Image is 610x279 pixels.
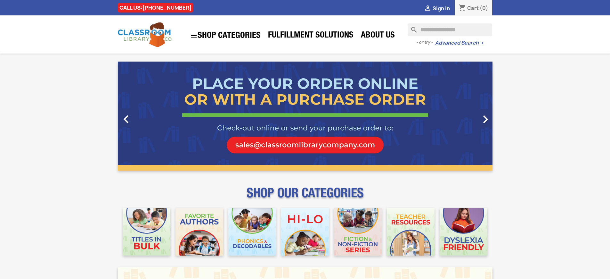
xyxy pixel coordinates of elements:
a: SHOP CATEGORIES [187,29,264,43]
img: Classroom Library Company [118,22,172,47]
i:  [118,111,134,127]
div: CALL US: [118,3,193,13]
input: Search [408,23,492,36]
span: → [479,40,484,46]
i:  [190,32,198,39]
i:  [477,111,493,127]
img: CLC_Dyslexia_Mobile.jpg [440,208,487,256]
ul: Carousel container [118,62,492,171]
i:  [424,5,432,13]
img: CLC_Phonics_And_Decodables_Mobile.jpg [228,208,276,256]
img: CLC_Favorite_Authors_Mobile.jpg [175,208,223,256]
img: CLC_Fiction_Nonfiction_Mobile.jpg [334,208,382,256]
span: (0) [480,4,488,12]
a: Previous [118,62,174,171]
a: Advanced Search→ [435,40,484,46]
img: CLC_Teacher_Resources_Mobile.jpg [387,208,435,256]
a:  Sign in [424,5,450,12]
a: [PHONE_NUMBER] [142,4,191,11]
p: SHOP OUR CATEGORIES [118,191,492,203]
a: Fulfillment Solutions [265,30,357,42]
span: Cart [467,4,479,12]
span: - or try - [416,39,435,46]
i: search [408,23,415,31]
i: shopping_cart [459,4,466,12]
img: CLC_HiLo_Mobile.jpg [281,208,329,256]
a: Next [436,62,492,171]
a: About Us [358,30,398,42]
span: Sign in [433,5,450,12]
img: CLC_Bulk_Mobile.jpg [123,208,171,256]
